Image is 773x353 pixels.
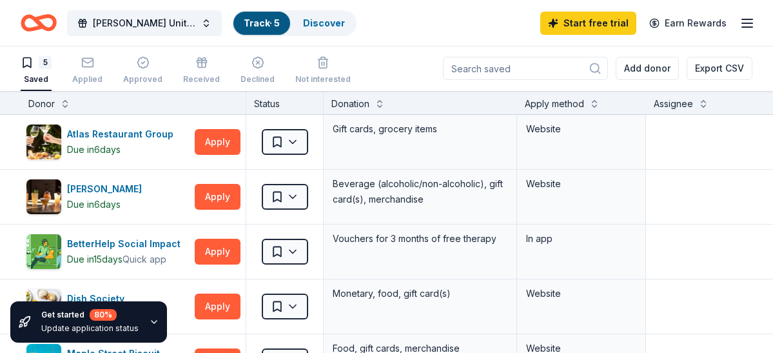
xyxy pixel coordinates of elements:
[67,236,186,252] div: BetterHelp Social Impact
[295,74,351,85] div: Not interested
[26,124,190,160] button: Image for Atlas Restaurant GroupAtlas Restaurant GroupDue in6days
[244,17,280,28] a: Track· 5
[123,51,162,91] button: Approved
[72,51,103,91] button: Applied
[21,51,52,91] button: 5Saved
[26,234,61,269] img: Image for BetterHelp Social Impact
[331,96,369,112] div: Donation
[331,285,509,303] div: Monetary, food, gift card(s)
[67,197,121,212] div: Due in 6 days
[39,56,52,69] div: 5
[67,142,121,157] div: Due in 6 days
[526,121,636,137] div: Website
[195,239,240,265] button: Apply
[93,15,196,31] span: [PERSON_NAME] United Way Campaign - Golf Tournament
[183,51,220,91] button: Received
[641,12,734,35] a: Earn Rewards
[41,323,139,334] div: Update application status
[26,179,61,214] img: Image for Axelrad
[240,51,275,91] button: Declined
[21,74,52,85] div: Saved
[26,288,190,325] button: Image for Dish SocietyDish SocietyDue in6days
[183,74,220,85] div: Received
[123,74,162,85] div: Approved
[246,91,324,114] div: Status
[41,309,139,321] div: Get started
[540,12,636,35] a: Start free trial
[240,74,275,85] div: Declined
[195,184,240,210] button: Apply
[303,17,345,28] a: Discover
[122,253,166,266] div: Quick app
[526,286,636,301] div: Website
[526,176,636,192] div: Website
[526,231,636,247] div: In app
[232,10,357,36] button: Track· 5Discover
[26,234,190,270] button: Image for BetterHelp Social ImpactBetterHelp Social ImpactDue in15daysQuick app
[687,57,752,80] button: Export CSV
[525,96,584,112] div: Apply method
[26,125,61,159] img: Image for Atlas Restaurant Group
[67,252,122,267] div: Due in 15 days
[21,8,57,38] a: Home
[72,74,103,85] div: Applied
[443,57,608,80] input: Search saved
[90,309,117,321] div: 80 %
[616,57,679,80] button: Add donor
[67,10,222,36] button: [PERSON_NAME] United Way Campaign - Golf Tournament
[331,230,509,248] div: Vouchers for 3 months of free therapy
[295,51,351,91] button: Not interested
[195,129,240,155] button: Apply
[331,175,509,208] div: Beverage (alcoholic/non-alcoholic), gift card(s), merchandise
[67,181,147,197] div: [PERSON_NAME]
[67,126,179,142] div: Atlas Restaurant Group
[28,96,55,112] div: Donor
[654,96,693,112] div: Assignee
[331,120,509,138] div: Gift cards, grocery items
[26,289,61,324] img: Image for Dish Society
[26,179,190,215] button: Image for Axelrad[PERSON_NAME]Due in6days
